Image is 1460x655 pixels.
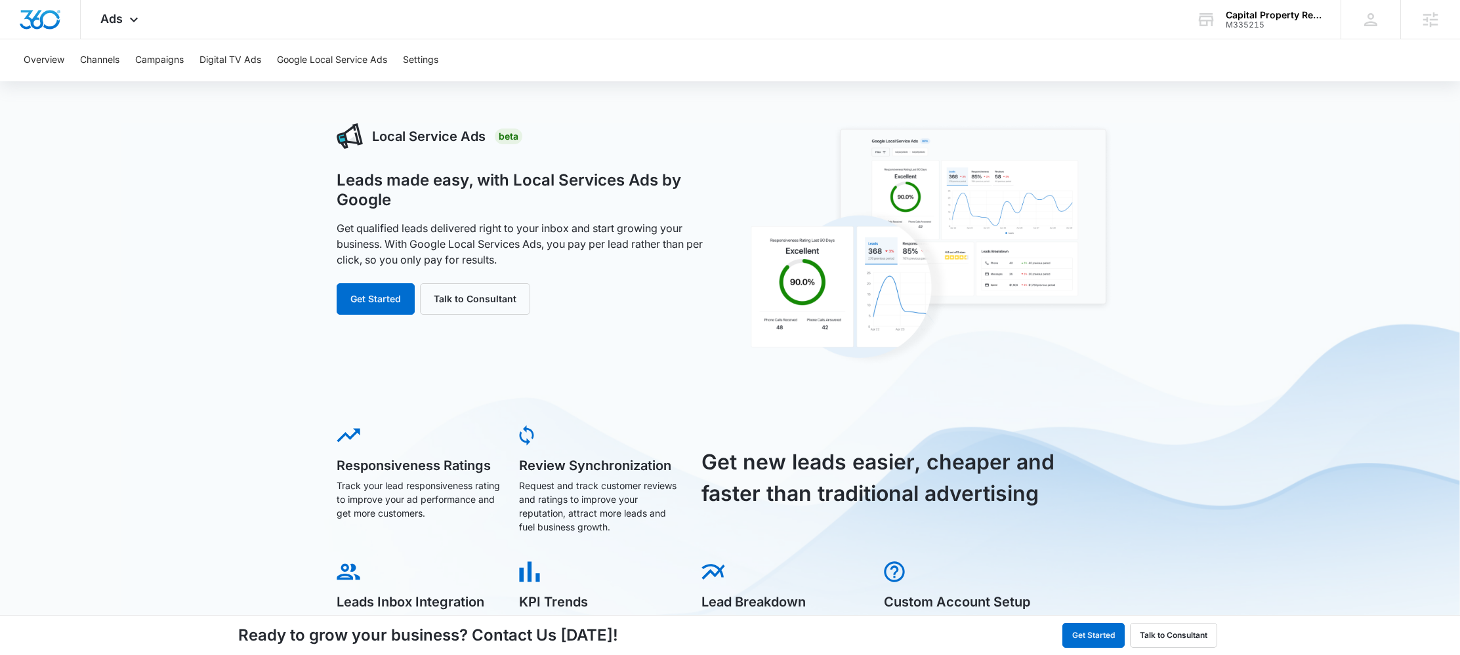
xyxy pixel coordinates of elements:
img: tab_keywords_by_traffic_grey.svg [131,76,141,87]
div: account id [1226,20,1322,30]
div: Beta [495,129,522,144]
img: logo_orange.svg [21,21,31,31]
div: Domain: [DOMAIN_NAME] [34,34,144,45]
h5: Custom Account Setup [884,595,1048,608]
div: Keywords by Traffic [145,77,221,86]
button: Talk to Consultant [420,283,530,315]
div: Domain Overview [50,77,117,86]
button: Overview [24,39,64,81]
img: tab_domain_overview_orange.svg [35,76,46,87]
h5: Review Synchronization [519,459,683,472]
h5: Responsiveness Ratings [337,459,501,472]
div: account name [1226,10,1322,20]
h4: Ready to grow your business? Contact Us [DATE]! [238,624,618,647]
p: Track your lead responsiveness rating to improve your ad performance and get more customers. [337,479,501,520]
button: Get Started [1062,623,1125,648]
h3: Get new leads easier, cheaper and faster than traditional advertising [701,447,1070,509]
h5: KPI Trends [519,595,683,608]
button: Digital TV Ads [199,39,261,81]
img: website_grey.svg [21,34,31,45]
h3: Local Service Ads [372,127,486,146]
span: Ads [100,12,123,26]
button: Campaigns [135,39,184,81]
button: Settings [403,39,438,81]
button: Google Local Service Ads [277,39,387,81]
button: Talk to Consultant [1130,623,1217,648]
p: Request and track customer reviews and ratings to improve your reputation, attract more leads and... [519,479,683,534]
h1: Leads made easy, with Local Services Ads by Google [337,170,716,210]
div: v 4.0.25 [37,21,64,31]
p: Get qualified leads delivered right to your inbox and start growing your business. With Google Lo... [337,220,716,268]
h5: Leads Inbox Integration [337,595,501,608]
button: Channels [80,39,119,81]
button: Get Started [337,283,415,315]
h5: Lead Breakdown [701,595,866,608]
